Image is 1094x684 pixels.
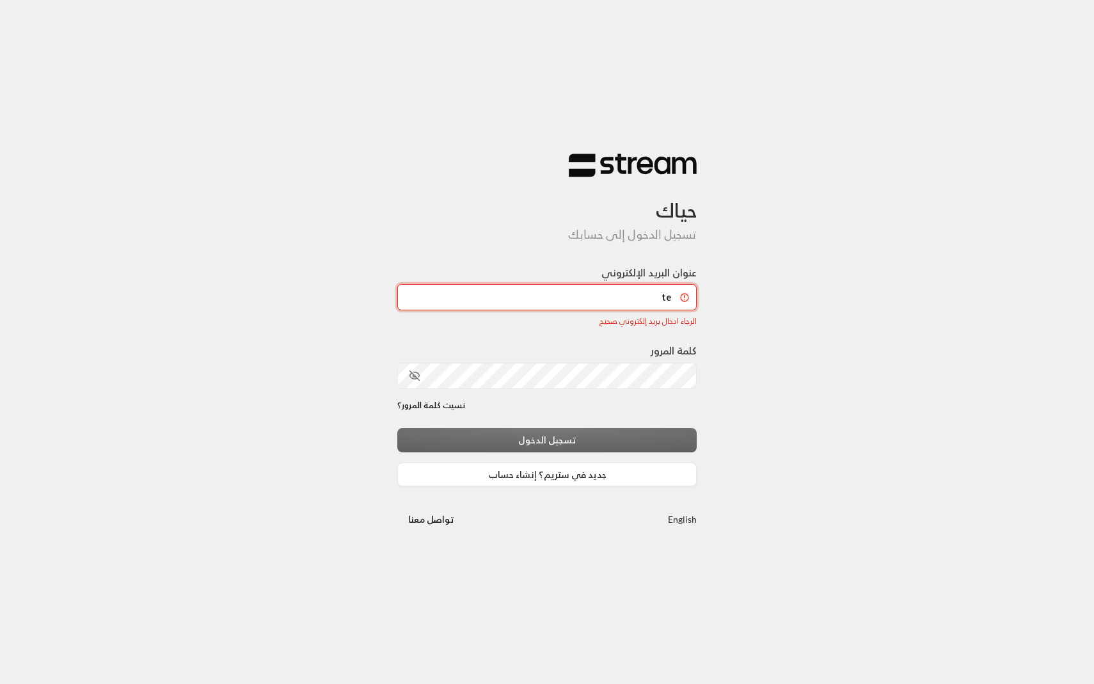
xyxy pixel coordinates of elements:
[404,365,425,386] button: toggle password visibility
[569,153,697,178] img: Stream Logo
[397,284,697,310] input: اكتب بريدك الإلكتروني هنا
[397,511,464,527] a: تواصل معنا
[651,343,697,358] label: كلمة المرور
[601,265,697,280] label: عنوان البريد الإلكتروني
[397,315,697,327] div: الرجاء ادخال بريد إلكتروني صحيح
[397,228,697,242] h5: تسجيل الدخول إلى حسابك
[397,507,464,531] button: تواصل معنا
[397,463,697,486] a: جديد في ستريم؟ إنشاء حساب
[668,507,697,531] a: English
[397,399,465,412] a: نسيت كلمة المرور؟
[397,178,697,222] h3: حياك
